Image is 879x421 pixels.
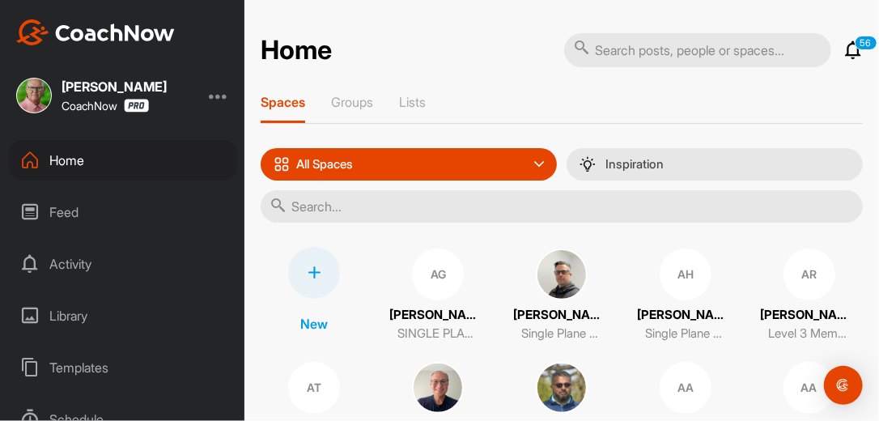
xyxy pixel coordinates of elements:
[389,306,486,325] p: [PERSON_NAME]
[62,99,149,113] div: CoachNow
[508,247,616,344] a: [PERSON_NAME]Single Plane Anywhere Student
[274,156,290,172] img: icon
[783,249,835,300] div: AR
[9,296,237,336] div: Library
[536,249,588,300] img: square_4b4aa52f72cba88b8b1c1ade3b2ef1d5.jpg
[9,140,237,181] div: Home
[397,325,478,343] p: SINGLE PLANE ANYWHERE STUDENT
[261,94,305,110] p: Spaces
[761,306,858,325] p: [PERSON_NAME]
[536,362,588,414] img: square_a6b4686ee9a08d0db8e7c74ec9c76e01.jpg
[755,247,863,344] a: AR[PERSON_NAME]Level 3 Member
[296,158,353,171] p: All Spaces
[124,99,149,113] img: CoachNow Pro
[824,366,863,405] div: Open Intercom Messenger
[9,192,237,232] div: Feed
[331,94,373,110] p: Groups
[637,306,734,325] p: [PERSON_NAME]
[660,249,711,300] div: AH
[412,362,464,414] img: square_efec7e6156e34b5ec39e051625aea1a9.jpg
[769,325,850,343] p: Level 3 Member
[631,247,739,344] a: AH[PERSON_NAME]Single Plane Anywhere Student
[412,249,464,300] div: AG
[580,156,596,172] img: menuIcon
[660,362,711,414] div: AA
[300,314,328,334] p: New
[521,325,602,343] p: Single Plane Anywhere Student
[384,247,492,344] a: AG[PERSON_NAME]SINGLE PLANE ANYWHERE STUDENT
[62,80,167,93] div: [PERSON_NAME]
[261,35,332,66] h2: Home
[261,190,863,223] input: Search...
[783,362,835,414] div: AA
[16,78,52,113] img: square_6ab801a82ed2aee2fbfac5bb68403784.jpg
[288,362,340,414] div: AT
[9,244,237,284] div: Activity
[605,158,664,171] p: Inspiration
[513,306,610,325] p: [PERSON_NAME]
[855,36,877,50] p: 56
[399,94,426,110] p: Lists
[564,33,831,67] input: Search posts, people or spaces...
[16,19,175,45] img: CoachNow
[9,347,237,388] div: Templates
[645,325,726,343] p: Single Plane Anywhere Student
